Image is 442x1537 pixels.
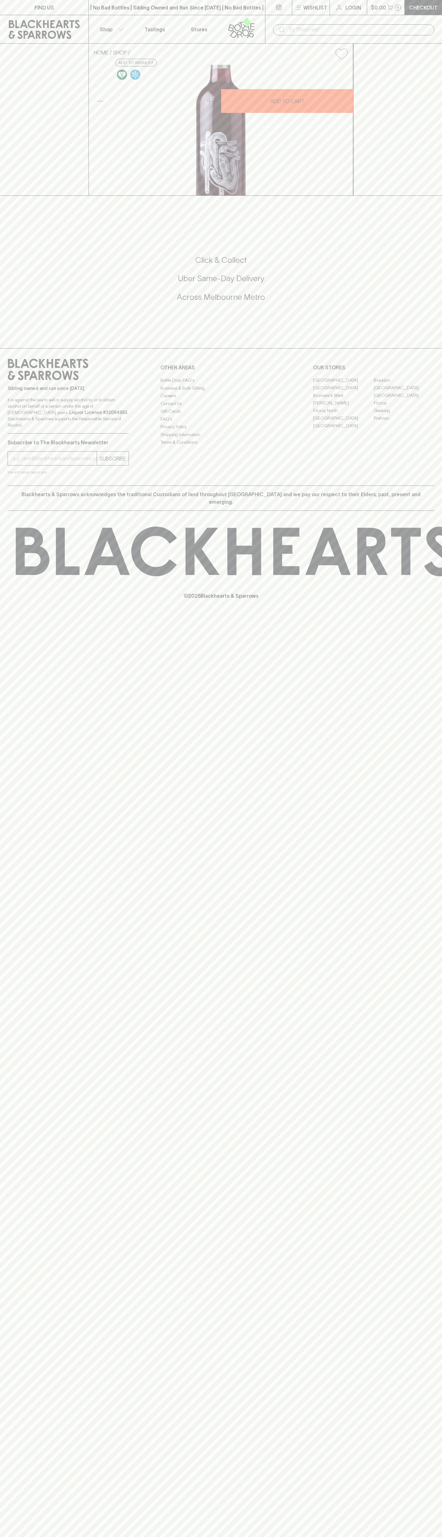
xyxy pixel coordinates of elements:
[313,414,374,422] a: [GEOGRAPHIC_DATA]
[13,454,97,464] input: e.g. jane@blackheartsandsparrows.com.au
[160,439,282,446] a: Terms & Conditions
[12,491,430,506] p: Blackhearts & Sparrows acknowledges the traditional Custodians of land throughout [GEOGRAPHIC_DAT...
[374,407,434,414] a: Geelong
[117,70,127,80] img: Vegan
[221,89,353,113] button: ADD TO CART
[160,377,282,384] a: Bottle Drop FAQ's
[160,415,282,423] a: FAQ's
[160,423,282,431] a: Privacy Policy
[130,70,140,80] img: Chilled Red
[8,292,434,302] h5: Across Melbourne Metro
[160,431,282,438] a: Shipping Information
[8,439,129,446] p: Subscribe to The Blackhearts Newsletter
[374,399,434,407] a: Fitzroy
[113,50,127,55] a: SHOP
[345,4,361,11] p: Login
[313,399,374,407] a: [PERSON_NAME]
[409,4,438,11] p: Checkout
[303,4,327,11] p: Wishlist
[313,407,374,414] a: Fitzroy North
[160,364,282,371] p: OTHER AREAS
[374,392,434,399] a: [GEOGRAPHIC_DATA]
[160,400,282,407] a: Contact Us
[374,414,434,422] a: Prahran
[8,273,434,284] h5: Uber Same-Day Delivery
[160,384,282,392] a: Business & Bulk Gifting
[313,376,374,384] a: [GEOGRAPHIC_DATA]
[8,255,434,265] h5: Click & Collect
[313,364,434,371] p: OUR STORES
[145,26,165,33] p: Tastings
[177,15,221,43] a: Stores
[115,68,129,81] a: Made without the use of any animal products.
[97,452,129,465] button: SUBSCRIBE
[89,15,133,43] button: Shop
[313,392,374,399] a: Brunswick West
[100,26,112,33] p: Shop
[34,4,54,11] p: FIND US
[94,50,108,55] a: HOME
[374,376,434,384] a: Braddon
[8,385,129,392] p: Sibling owned and run since [DATE]
[288,25,429,35] input: Try "Pinot noir"
[160,392,282,400] a: Careers
[160,408,282,415] a: Gift Cards
[8,469,129,475] p: We will never spam you
[374,384,434,392] a: [GEOGRAPHIC_DATA]
[313,384,374,392] a: [GEOGRAPHIC_DATA]
[89,65,353,195] img: 41483.png
[69,410,127,415] strong: Liquor License #32064953
[8,230,434,336] div: Call to action block
[313,422,374,429] a: [GEOGRAPHIC_DATA]
[371,4,386,11] p: $0.00
[100,455,126,462] p: SUBSCRIBE
[191,26,207,33] p: Stores
[133,15,177,43] a: Tastings
[8,397,129,428] p: It is against the law to sell or supply alcohol to, or to obtain alcohol on behalf of a person un...
[333,46,350,62] button: Add to wishlist
[270,97,304,105] p: ADD TO CART
[129,68,142,81] a: Wonderful as is, but a slight chill will enhance the aromatics and give it a beautiful crunch.
[397,6,399,9] p: 0
[115,59,157,66] button: Add to wishlist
